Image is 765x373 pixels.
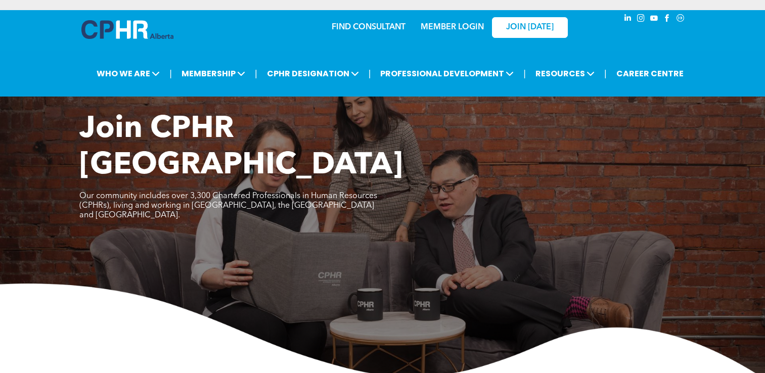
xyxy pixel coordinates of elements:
span: MEMBERSHIP [178,64,248,83]
a: JOIN [DATE] [492,17,568,38]
a: MEMBER LOGIN [421,23,484,31]
span: JOIN [DATE] [506,23,554,32]
a: linkedin [622,13,634,26]
span: RESOURCES [532,64,598,83]
li: | [369,63,371,84]
a: facebook [662,13,673,26]
a: instagram [636,13,647,26]
span: CPHR DESIGNATION [264,64,362,83]
a: youtube [649,13,660,26]
img: A blue and white logo for cp alberta [81,20,173,39]
li: | [604,63,607,84]
span: Our community includes over 3,300 Chartered Professionals in Human Resources (CPHRs), living and ... [79,192,377,219]
li: | [523,63,526,84]
li: | [255,63,257,84]
span: WHO WE ARE [94,64,163,83]
a: FIND CONSULTANT [332,23,406,31]
li: | [169,63,172,84]
a: CAREER CENTRE [613,64,687,83]
a: Social network [675,13,686,26]
span: Join CPHR [GEOGRAPHIC_DATA] [79,114,403,181]
span: PROFESSIONAL DEVELOPMENT [377,64,517,83]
